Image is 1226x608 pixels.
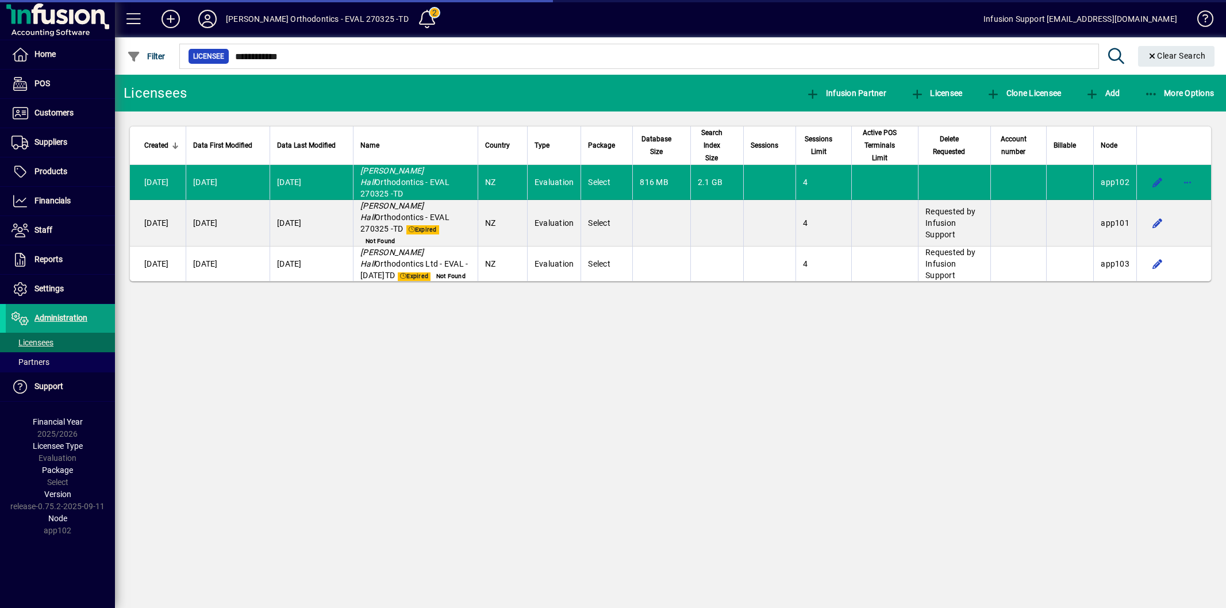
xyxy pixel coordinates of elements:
[998,133,1040,158] div: Account number
[640,133,672,158] span: Database Size
[193,139,263,152] div: Data First Modified
[34,108,74,117] span: Customers
[1054,139,1086,152] div: Billable
[632,165,690,200] td: 816 MB
[1138,46,1215,67] button: Clear
[859,126,911,164] div: Active POS Terminals Limit
[581,200,632,247] td: Select
[527,200,581,247] td: Evaluation
[983,83,1064,103] button: Clone Licensee
[1101,178,1129,187] span: app102.prod.infusionbusinesssoftware.com
[1189,2,1212,40] a: Knowledge Base
[6,128,115,157] a: Suppliers
[1144,88,1215,98] span: More Options
[130,200,186,247] td: [DATE]
[360,248,468,280] span: Orthodontics Ltd - EVAL - [DATE]TD
[6,40,115,69] a: Home
[433,272,468,282] span: Not Found
[485,139,510,152] span: Country
[406,225,439,234] span: Expired
[795,247,851,281] td: 4
[363,237,398,247] span: Not Found
[6,99,115,128] a: Customers
[859,126,901,164] span: Active POS Terminals Limit
[144,139,179,152] div: Created
[277,139,336,152] span: Data Last Modified
[698,126,736,164] div: Search Index Size
[360,139,379,152] span: Name
[48,514,67,523] span: Node
[6,275,115,303] a: Settings
[186,247,270,281] td: [DATE]
[33,417,83,426] span: Financial Year
[1082,83,1123,103] button: Add
[6,157,115,186] a: Products
[6,333,115,352] a: Licensees
[360,166,449,198] span: Orthodontics - EVAL 270325 -TD
[6,372,115,401] a: Support
[360,139,471,152] div: Name
[925,133,983,158] div: Delete Requested
[144,139,168,152] span: Created
[193,51,224,62] span: Licensee
[478,247,527,281] td: NZ
[11,357,49,367] span: Partners
[360,178,375,187] em: Hall
[581,165,632,200] td: Select
[986,88,1061,98] span: Clone Licensee
[1101,259,1129,268] span: app103.prod.infusionbusinesssoftware.com
[527,165,581,200] td: Evaluation
[1148,255,1167,273] button: Edit
[34,79,50,88] span: POS
[34,313,87,322] span: Administration
[34,167,67,176] span: Products
[6,187,115,216] a: Financials
[581,247,632,281] td: Select
[277,139,346,152] div: Data Last Modified
[6,352,115,372] a: Partners
[795,165,851,200] td: 4
[360,259,375,268] em: Hall
[751,139,789,152] div: Sessions
[806,88,886,98] span: Infusion Partner
[1101,218,1129,228] span: app101.prod.infusionbusinesssoftware.com
[478,165,527,200] td: NZ
[803,133,844,158] div: Sessions Limit
[1085,88,1120,98] span: Add
[270,165,353,200] td: [DATE]
[42,465,73,475] span: Package
[588,139,625,152] div: Package
[527,247,581,281] td: Evaluation
[34,255,63,264] span: Reports
[189,9,226,29] button: Profile
[795,200,851,247] td: 4
[33,441,83,451] span: Licensee Type
[535,139,549,152] span: Type
[34,382,63,391] span: Support
[270,200,353,247] td: [DATE]
[34,49,56,59] span: Home
[1148,173,1167,191] button: Edit
[398,272,431,282] span: Expired
[918,247,990,281] td: Requested by Infusion Support
[6,245,115,274] a: Reports
[360,213,375,222] em: Hall
[124,84,187,102] div: Licensees
[485,139,520,152] div: Country
[918,200,990,247] td: Requested by Infusion Support
[751,139,778,152] span: Sessions
[34,225,52,234] span: Staff
[6,216,115,245] a: Staff
[910,88,963,98] span: Licensee
[1101,139,1117,152] span: Node
[803,133,834,158] span: Sessions Limit
[186,165,270,200] td: [DATE]
[698,126,726,164] span: Search Index Size
[11,338,53,347] span: Licensees
[34,284,64,293] span: Settings
[360,166,424,175] em: [PERSON_NAME]
[640,133,683,158] div: Database Size
[360,201,424,210] em: [PERSON_NAME]
[6,70,115,98] a: POS
[1178,173,1197,191] button: More options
